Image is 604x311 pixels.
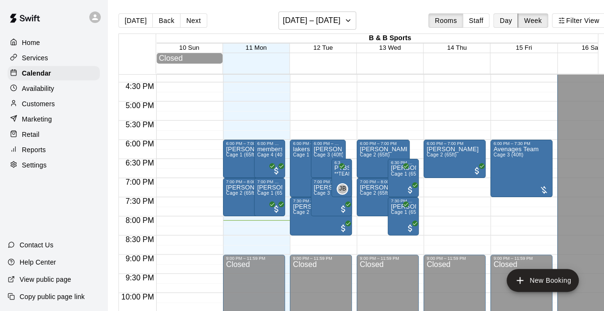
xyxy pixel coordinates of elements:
[8,127,100,142] a: Retail
[118,13,153,28] button: [DATE]
[20,292,85,301] p: Copy public page link
[311,178,352,216] div: 7:00 PM – 8:00 PM: Randy Garcia
[257,190,287,196] span: Cage 1 (65ft)
[8,81,100,96] a: Availability
[223,140,276,178] div: 6:00 PM – 7:00 PM: Kelly -Bleyl
[379,44,401,51] button: 13 Wed
[360,256,416,261] div: 9:00 PM – 11:59 PM
[493,141,550,146] div: 6:00 PM – 7:30 PM
[180,13,207,28] button: Next
[332,166,342,176] span: All customers have paid
[257,152,287,157] span: Cage 4 (40ft)
[426,152,456,157] span: Cage 2 (65ft)
[334,160,349,165] div: 6:30 PM – 7:30 PM
[331,159,352,197] div: 6:30 PM – 7:30 PM: PYBSA Team Rental Longhorns $ due (Add Email Info)
[391,160,416,165] div: 6:30 PM – 7:30 PM
[20,240,53,250] p: Contact Us
[507,269,579,292] button: add
[223,178,276,216] div: 7:00 PM – 8:00 PM: Harley Malone
[22,160,47,170] p: Settings
[339,223,348,233] span: All customers have paid
[123,121,157,129] span: 5:30 PM
[123,159,157,167] span: 6:30 PM
[123,235,157,244] span: 8:30 PM
[245,44,266,51] button: 11 Mon
[314,152,344,157] span: Cage 3 (40ft)
[313,44,333,51] button: 12 Tue
[293,152,323,157] span: Cage 1 (65ft)
[22,84,54,93] p: Availability
[257,141,282,146] div: 6:00 PM – 7:00 PM
[388,197,419,235] div: 7:30 PM – 8:30 PM: Kelly -Bleyl
[493,256,550,261] div: 9:00 PM – 11:59 PM
[388,159,419,197] div: 6:30 PM – 7:30 PM: Kelly -Bleyl
[152,13,180,28] button: Back
[396,204,406,214] span: All customers have paid
[22,99,55,109] p: Customers
[424,140,486,178] div: 6:00 PM – 7:00 PM: Harley Malone
[293,256,349,261] div: 9:00 PM – 11:59 PM
[360,152,390,157] span: Cage 2 (65ft)
[283,14,340,27] h6: [DATE] – [DATE]
[405,185,415,195] span: All customers have paid
[226,256,282,261] div: 9:00 PM – 11:59 PM
[426,256,483,261] div: 9:00 PM – 11:59 PM
[8,158,100,172] a: Settings
[159,54,220,63] div: Closed
[391,210,421,215] span: Cage 1 (65ft)
[22,130,40,139] p: Retail
[391,171,421,177] span: Cage 1 (65ft)
[493,152,523,157] span: Cage 3 (40ft)
[22,38,40,47] p: Home
[123,255,157,263] span: 9:00 PM
[290,140,325,197] div: 6:00 PM – 7:30 PM: lakers 9u
[314,179,350,184] div: 7:00 PM – 8:00 PM
[293,199,349,203] div: 7:30 PM – 8:30 PM
[516,44,532,51] button: 15 Fri
[123,178,157,186] span: 7:00 PM
[8,51,100,65] a: Services
[123,216,157,224] span: 8:00 PM
[334,171,470,177] span: **TEAM RENTAL** Cages 5 & 6 Double Cage Rentals (40ft)
[447,44,466,51] span: 14 Thu
[463,13,490,28] button: Staff
[314,141,343,146] div: 6:00 PM – 7:00 PM
[293,210,323,215] span: Cage 2 (65ft)
[20,257,56,267] p: Help Center
[311,140,346,178] div: 6:00 PM – 7:00 PM: Randy Garcia
[396,166,406,176] span: All customers have paid
[391,199,416,203] div: 7:30 PM – 8:30 PM
[263,166,272,176] span: All customers have paid
[254,178,285,216] div: 7:00 PM – 8:00 PM: Kelly -Bleyl
[8,97,100,111] div: Customers
[22,53,48,63] p: Services
[339,184,346,194] span: JB
[293,141,322,146] div: 6:00 PM – 7:30 PM
[8,35,100,50] a: Home
[226,152,256,157] span: Cage 1 (65ft)
[22,114,52,124] p: Marketing
[20,275,71,284] p: View public page
[360,141,407,146] div: 6:00 PM – 7:00 PM
[582,44,600,51] button: 16 Sat
[272,204,281,214] span: All customers have paid
[357,178,410,216] div: 7:00 PM – 8:00 PM: Harley Malone
[405,223,415,233] span: All customers have paid
[360,179,407,184] div: 7:00 PM – 8:00 PM
[290,197,352,235] div: 7:30 PM – 8:30 PM: Kelly -Bleyl
[340,183,348,195] span: Jason Barnes
[8,66,100,80] a: Calendar
[8,112,100,126] a: Marketing
[263,204,272,214] span: All customers have paid
[360,190,390,196] span: Cage 2 (65ft)
[226,141,273,146] div: 6:00 PM – 7:00 PM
